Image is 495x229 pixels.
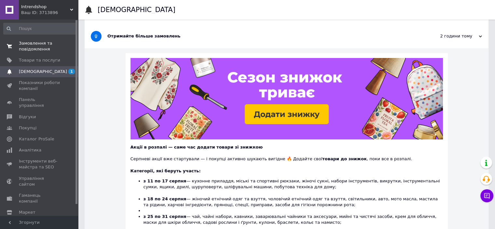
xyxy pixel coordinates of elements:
span: Панель управління [19,97,60,108]
span: Аналітика [19,147,41,153]
span: Intrendshop [21,4,70,10]
li: — жіночий етнічний одяг та взуття, чоловічий етнічний одяг та взуття, світильники, авто, мото мас... [144,196,443,208]
span: 1 [68,69,75,74]
h1: [DEMOGRAPHIC_DATA] [98,6,175,14]
span: Гаманець компанії [19,193,60,204]
span: Товари та послуги [19,57,60,63]
span: Відгуки [19,114,36,120]
b: з 11 по 17 серпня [144,179,186,183]
span: [DEMOGRAPHIC_DATA] [19,69,67,75]
input: Пошук [3,23,77,35]
div: Серпневі акції вже стартували — і покупці активно шукають вигідне 🔥 Додайте свої , поки все в роз... [131,150,443,162]
b: товари до знижок [322,156,367,161]
li: — кухонне приладдя, міські та спортивні рюкзаки, жіночі сукні, набори інструментів, викрутки, інс... [144,178,443,196]
div: Ваш ID: 3713896 [21,10,78,16]
b: з 25 по 31 серпня [144,214,186,219]
b: з 18 по 24 серпня [144,196,186,201]
span: Покупці [19,125,36,131]
span: Інструменти веб-майстра та SEO [19,158,60,170]
div: 2 години тому [417,33,482,39]
div: Отримайте більше замовлень [107,33,417,39]
button: Чат з покупцем [480,189,493,202]
b: Категорії, які беруть участь: [131,168,201,173]
span: Управління сайтом [19,176,60,187]
span: Маркет [19,209,35,215]
span: Каталог ProSale [19,136,54,142]
span: Показники роботи компанії [19,80,60,92]
span: Замовлення та повідомлення [19,40,60,52]
b: Акції в розпалі — саме час додати товари зі знижкою [131,145,263,150]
